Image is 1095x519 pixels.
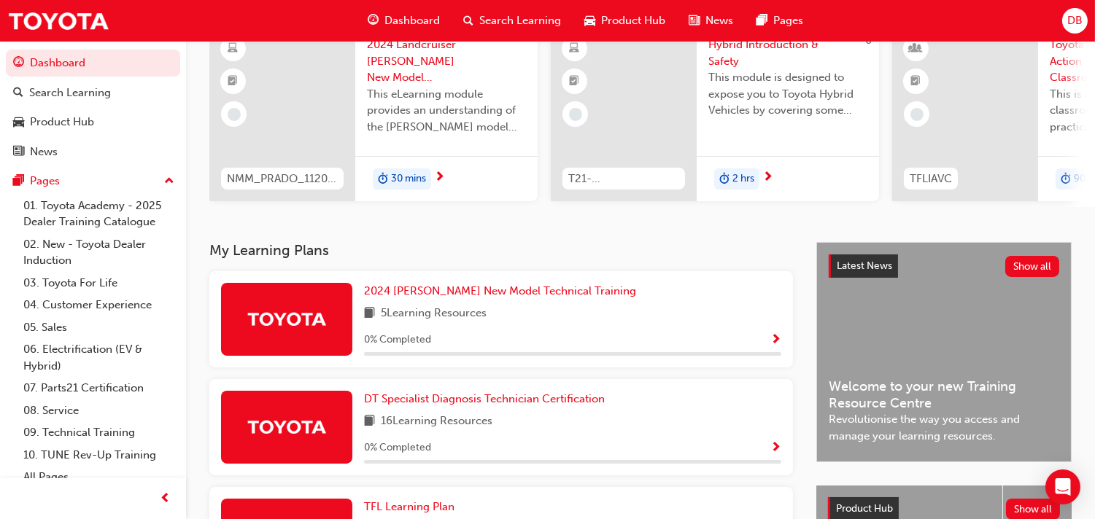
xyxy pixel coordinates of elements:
a: guage-iconDashboard [356,6,452,36]
button: Show all [1005,256,1060,277]
span: news-icon [689,12,700,30]
h3: My Learning Plans [209,242,793,259]
a: 10. TUNE Rev-Up Training [18,444,180,467]
span: Hybrid Introduction & Safety [708,36,867,69]
span: DB [1067,12,1083,29]
span: 2024 [PERSON_NAME] New Model Technical Training [364,284,636,297]
a: 08. Service [18,399,180,422]
button: Pages [6,168,180,195]
span: T21-FOD_HVIS_PREREQ [568,171,679,187]
a: 0T21-FOD_HVIS_PREREQHybrid Introduction & SafetyThis module is designed to expose you to Toyota H... [551,25,879,201]
a: Latest NewsShow allWelcome to your new Training Resource CentreRevolutionise the way you access a... [816,242,1072,462]
span: This eLearning module provides an understanding of the [PERSON_NAME] model line-up and its Katash... [367,86,526,136]
span: pages-icon [757,12,767,30]
img: Trak [247,306,327,332]
a: 02. New - Toyota Dealer Induction [18,233,180,272]
a: 01. Toyota Academy - 2025 Dealer Training Catalogue [18,195,180,233]
span: TFL Learning Plan [364,500,454,513]
span: learningRecordVerb_NONE-icon [910,108,924,121]
span: duration-icon [1061,170,1071,189]
span: learningResourceType_INSTRUCTOR_LED-icon [911,39,921,58]
a: search-iconSearch Learning [452,6,573,36]
span: search-icon [463,12,473,30]
span: learningRecordVerb_NONE-icon [228,108,241,121]
div: Pages [30,173,60,190]
a: 04. Customer Experience [18,294,180,316]
span: Welcome to your new Training Resource Centre [829,378,1059,411]
span: car-icon [13,116,24,129]
span: Revolutionise the way you access and manage your learning resources. [829,411,1059,444]
span: Search Learning [479,12,561,29]
span: guage-icon [13,57,24,70]
span: Latest News [837,259,892,272]
span: DT Specialist Diagnosis Technician Certification [364,392,605,405]
span: Product Hub [601,12,665,29]
span: learningRecordVerb_NONE-icon [569,108,582,121]
span: Show Progress [770,442,781,455]
span: 0 % Completed [364,440,431,456]
a: Latest NewsShow all [829,254,1059,278]
span: book-icon [364,413,375,431]
span: TFLIAVC [910,171,952,187]
a: DT Specialist Diagnosis Technician Certification [364,391,611,407]
span: 5 Learning Resources [381,305,487,323]
a: NMM_PRADO_112024_MODULE_12024 Landcruiser [PERSON_NAME] New Model Mechanisms - Model Outline 1Thi... [209,25,538,201]
span: search-icon [13,87,23,100]
span: learningResourceType_ELEARNING-icon [570,39,580,58]
a: Dashboard [6,50,180,77]
div: Product Hub [30,114,94,130]
a: 2024 [PERSON_NAME] New Model Technical Training [364,283,642,300]
span: NMM_PRADO_112024_MODULE_1 [227,171,338,187]
a: 09. Technical Training [18,421,180,444]
a: TFL Learning Plan [364,499,460,515]
a: car-iconProduct Hub [573,6,677,36]
span: booktick-icon [911,72,921,91]
span: next-icon [434,171,445,184]
a: All Pages [18,466,180,488]
span: car-icon [584,12,595,30]
button: Show Progress [770,439,781,457]
span: This module is designed to expose you to Toyota Hybrid Vehicles by covering some history of the H... [708,69,867,119]
span: 2 hrs [732,171,754,187]
span: 2024 Landcruiser [PERSON_NAME] New Model Mechanisms - Model Outline 1 [367,36,526,86]
span: learningResourceType_ELEARNING-icon [228,39,239,58]
img: Trak [7,4,109,37]
a: Product Hub [6,109,180,136]
span: up-icon [164,172,174,191]
a: Search Learning [6,79,180,106]
a: 03. Toyota For Life [18,272,180,294]
span: Pages [773,12,803,29]
a: pages-iconPages [745,6,815,36]
span: 30 mins [391,171,426,187]
div: Search Learning [29,85,111,101]
span: 0 % Completed [364,332,431,348]
div: Open Intercom Messenger [1045,469,1080,504]
span: booktick-icon [228,72,239,91]
span: duration-icon [719,170,730,189]
span: guage-icon [368,12,379,30]
a: news-iconNews [677,6,745,36]
span: Product Hub [836,502,893,515]
a: 06. Electrification (EV & Hybrid) [18,338,180,377]
a: News [6,138,180,165]
span: Dashboard [384,12,440,29]
span: duration-icon [378,170,388,189]
button: DashboardSearch LearningProduct HubNews [6,47,180,168]
a: 05. Sales [18,316,180,339]
span: 16 Learning Resources [381,413,492,431]
span: next-icon [762,171,773,184]
div: News [30,144,58,160]
a: 07. Parts21 Certification [18,377,180,399]
img: Trak [247,414,327,440]
button: Show Progress [770,331,781,349]
span: prev-icon [160,490,171,508]
span: book-icon [364,305,375,323]
button: DB [1062,8,1088,34]
span: News [705,12,733,29]
span: Show Progress [770,334,781,347]
span: news-icon [13,146,24,159]
span: pages-icon [13,175,24,188]
span: booktick-icon [570,72,580,91]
